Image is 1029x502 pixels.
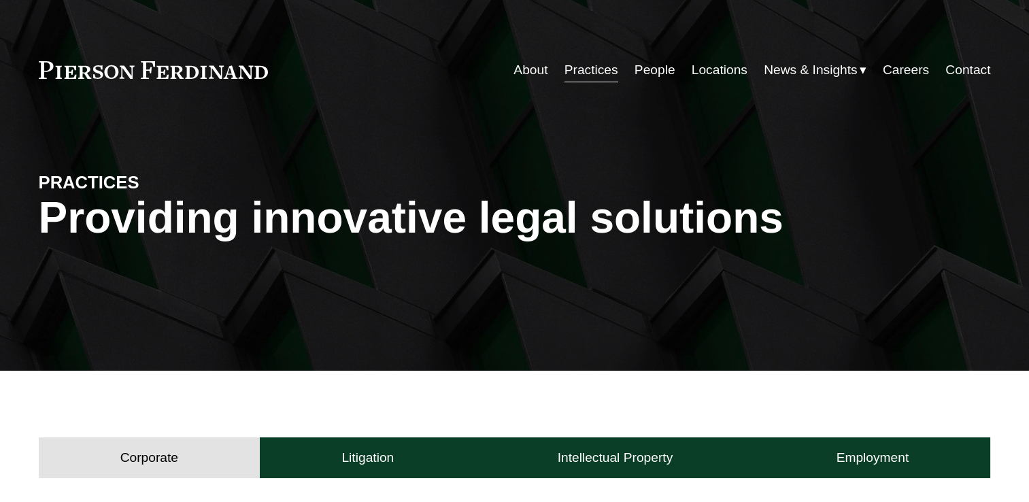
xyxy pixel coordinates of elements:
[513,57,547,83] a: About
[764,57,866,83] a: folder dropdown
[692,57,747,83] a: Locations
[39,193,991,243] h1: Providing innovative legal solutions
[764,58,858,82] span: News & Insights
[558,450,673,466] h4: Intellectual Property
[945,57,990,83] a: Contact
[341,450,394,466] h4: Litigation
[120,450,178,466] h4: Corporate
[883,57,929,83] a: Careers
[39,171,277,193] h4: PRACTICES
[837,450,909,466] h4: Employment
[564,57,618,83] a: Practices
[635,57,675,83] a: People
